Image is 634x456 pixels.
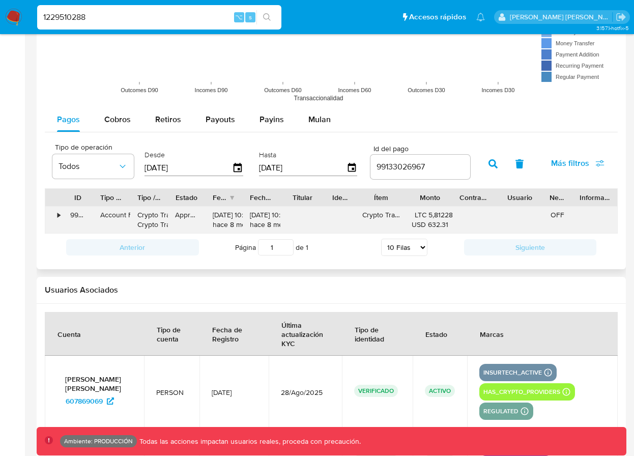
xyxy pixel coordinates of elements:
span: 3.157.1-hotfix-5 [596,24,629,32]
p: mauro.ibarra@mercadolibre.com [510,12,613,22]
h2: Usuarios Asociados [45,285,618,295]
span: s [249,12,252,22]
p: Ambiente: PRODUCCIÓN [64,439,133,443]
span: ⌥ [235,12,243,22]
a: Salir [616,12,626,22]
button: search-icon [256,10,277,24]
a: Notificaciones [476,13,485,21]
p: Todas las acciones impactan usuarios reales, proceda con precaución. [137,437,361,446]
input: Buscar usuario o caso... [37,11,281,24]
span: Accesos rápidos [409,12,466,22]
